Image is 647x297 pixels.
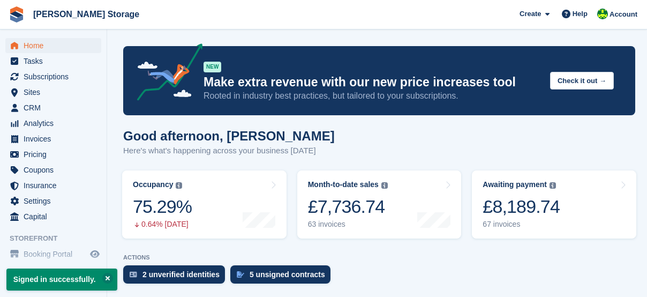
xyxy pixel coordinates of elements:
p: Here's what's happening across your business [DATE] [123,145,335,157]
a: menu [5,209,101,224]
img: verify_identity-adf6edd0f0f0b5bbfe63781bf79b02c33cf7c696d77639b501bdc392416b5a36.svg [130,271,137,278]
a: Occupancy 75.29% 0.64% [DATE] [122,170,287,239]
span: Coupons [24,162,88,177]
span: Analytics [24,116,88,131]
div: 63 invoices [308,220,388,229]
div: Awaiting payment [483,180,547,189]
a: menu [5,194,101,209]
a: menu [5,38,101,53]
img: icon-info-grey-7440780725fd019a000dd9b08b2336e03edf1995a4989e88bcd33f0948082b44.svg [381,182,388,189]
img: price-adjustments-announcement-icon-8257ccfd72463d97f412b2fc003d46551f7dbcb40ab6d574587a9cd5c0d94... [128,43,203,105]
span: Pricing [24,147,88,162]
a: menu [5,116,101,131]
span: Account [610,9,637,20]
span: Insurance [24,178,88,193]
img: icon-info-grey-7440780725fd019a000dd9b08b2336e03edf1995a4989e88bcd33f0948082b44.svg [176,182,182,189]
span: Tasks [24,54,88,69]
span: CRM [24,100,88,115]
a: Awaiting payment £8,189.74 67 invoices [472,170,636,239]
a: menu [5,69,101,84]
p: Signed in successfully. [6,269,117,291]
a: menu [5,162,101,177]
span: Help [573,9,588,19]
a: Preview store [88,248,101,261]
div: 67 invoices [483,220,560,229]
img: icon-info-grey-7440780725fd019a000dd9b08b2336e03edf1995a4989e88bcd33f0948082b44.svg [550,182,556,189]
a: menu [5,178,101,193]
a: menu [5,131,101,146]
p: Make extra revenue with our new price increases tool [204,75,541,90]
img: Claire Wilson [597,9,608,19]
a: menu [5,147,101,162]
h1: Good afternoon, [PERSON_NAME] [123,129,335,143]
span: Sites [24,85,88,100]
img: stora-icon-8386f47178a22dfd0bd8f6a31ec36ba5ce8667c1dd55bd0f319d3a0aa187defe.svg [9,6,25,23]
span: Capital [24,209,88,224]
a: menu [5,100,101,115]
span: Home [24,38,88,53]
div: £8,189.74 [483,196,560,218]
a: [PERSON_NAME] Storage [29,5,144,23]
button: Check it out → [550,72,614,90]
span: Invoices [24,131,88,146]
span: Storefront [10,233,107,244]
a: menu [5,85,101,100]
span: Subscriptions [24,69,88,84]
p: Rooted in industry best practices, but tailored to your subscriptions. [204,90,541,102]
span: Settings [24,194,88,209]
div: NEW [204,62,221,72]
img: contract_signature_icon-13c848040528278c33f63329250d36e43548de30e8caae1d1a13099fd9432cc5.svg [237,271,244,278]
div: £7,736.74 [308,196,388,218]
div: 5 unsigned contracts [250,270,325,279]
span: Booking Portal [24,247,88,262]
a: menu [5,54,101,69]
div: Occupancy [133,180,173,189]
a: menu [5,247,101,262]
div: Month-to-date sales [308,180,379,189]
a: 2 unverified identities [123,265,230,289]
div: 2 unverified identities [142,270,220,279]
div: 75.29% [133,196,192,218]
p: ACTIONS [123,254,635,261]
div: 0.64% [DATE] [133,220,192,229]
span: Create [520,9,541,19]
a: 5 unsigned contracts [230,265,336,289]
a: Month-to-date sales £7,736.74 63 invoices [297,170,462,239]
